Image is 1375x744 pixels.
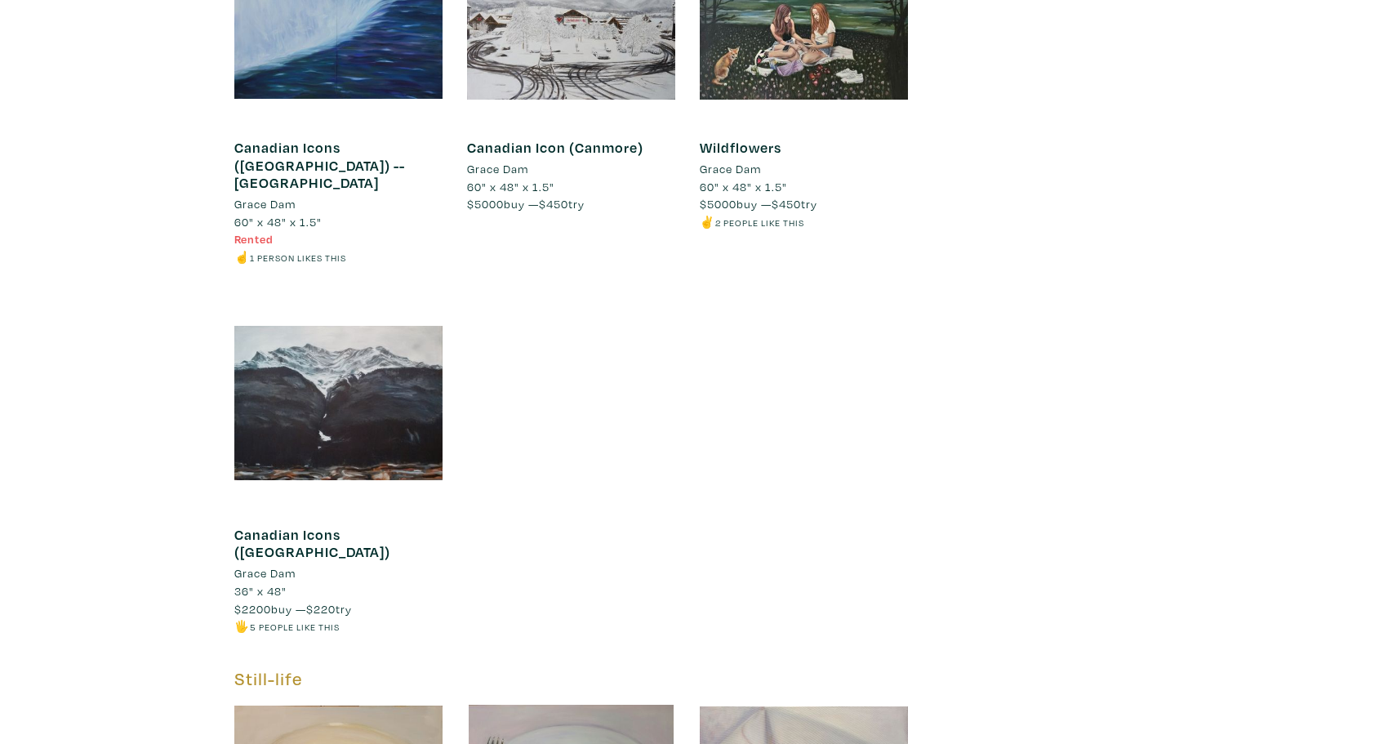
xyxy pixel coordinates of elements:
[234,525,390,562] a: Canadian Icons ([GEOGRAPHIC_DATA])
[539,196,568,212] span: $450
[467,196,504,212] span: $5000
[234,231,274,247] span: Rented
[234,668,908,690] h5: Still-life
[234,138,405,192] a: Canadian Icons ([GEOGRAPHIC_DATA]) -- [GEOGRAPHIC_DATA]
[250,252,346,264] small: 1 person likes this
[234,564,443,582] a: Grace Dam
[234,214,322,229] span: 60" x 48" x 1.5"
[700,138,781,157] a: Wildflowers
[772,196,801,212] span: $450
[250,621,340,633] small: 5 people like this
[700,213,908,231] li: ✌️
[234,601,271,617] span: $2200
[700,160,761,178] li: Grace Dam
[234,248,443,266] li: ☝️
[467,138,643,157] a: Canadian Icon (Canmore)
[306,601,336,617] span: $220
[700,179,787,194] span: 60" x 48" x 1.5"
[700,196,736,212] span: $5000
[467,196,585,212] span: buy — try
[234,564,296,582] li: Grace Dam
[234,195,296,213] li: Grace Dam
[700,160,908,178] a: Grace Dam
[467,160,528,178] li: Grace Dam
[467,160,675,178] a: Grace Dam
[234,617,443,635] li: 🖐️
[234,583,287,599] span: 36" x 48"
[234,601,352,617] span: buy — try
[700,196,817,212] span: buy — try
[234,195,443,213] a: Grace Dam
[715,216,804,229] small: 2 people like this
[467,179,554,194] span: 60" x 48" x 1.5"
